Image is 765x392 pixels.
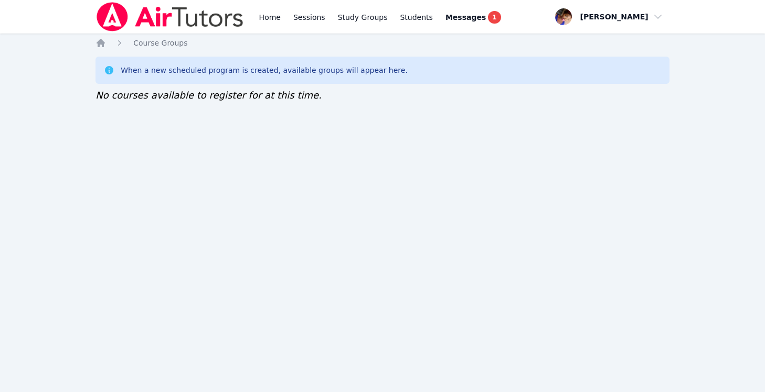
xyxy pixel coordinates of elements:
[133,39,187,47] span: Course Groups
[121,65,408,75] div: When a new scheduled program is created, available groups will appear here.
[95,2,244,31] img: Air Tutors
[445,12,486,23] span: Messages
[95,38,670,48] nav: Breadcrumb
[133,38,187,48] a: Course Groups
[488,11,501,24] span: 1
[95,90,322,101] span: No courses available to register for at this time.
